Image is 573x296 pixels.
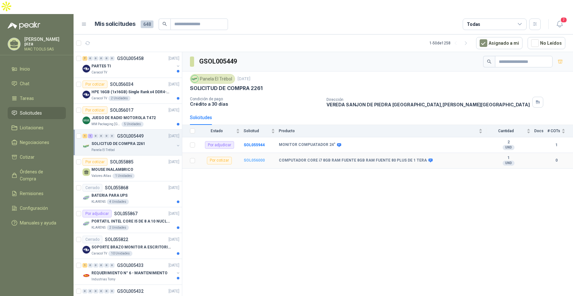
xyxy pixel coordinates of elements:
p: SOL055822 [105,237,128,242]
a: Configuración [8,202,66,214]
div: 0 [104,263,109,268]
a: 7 0 0 0 0 0 GSOL005458[DATE] Company LogoPARTES TICaracol TV [82,55,181,75]
div: UND [503,145,514,150]
div: 0 [99,56,104,61]
a: 1 1 0 0 0 0 GSOL005449[DATE] Company LogoSOLICITUD DE COMPRA 2261Panela El Trébol [82,132,181,153]
th: Docs [534,125,547,137]
span: search [162,22,167,26]
p: Condición de pago [190,97,321,101]
p: [DATE] [169,288,179,294]
div: Cerrado [82,236,102,243]
div: UND [503,161,514,166]
span: Cantidad [486,129,525,133]
a: Por cotizarSOL055885[DATE] MOUSE INALAMBRICOValores Atlas1 Unidades [74,156,182,181]
a: Negociaciones [8,136,66,148]
p: [DATE] [169,81,179,87]
span: Configuración [20,205,48,212]
img: Company Logo [82,194,90,202]
div: 0 [93,56,98,61]
a: Manuales y ayuda [8,217,66,229]
img: Company Logo [82,65,90,72]
a: SOL055944 [244,143,265,147]
h3: GSOL005449 [199,57,238,66]
div: Por cotizar [82,158,107,166]
div: 0 [99,134,104,138]
div: Por adjudicar [82,210,112,217]
th: Solicitud [244,125,279,137]
div: Cerrado [82,184,102,192]
div: 0 [88,289,93,293]
div: 1 - 50 de 1258 [429,38,471,48]
p: [DATE] [169,185,179,191]
span: 7 [560,17,567,23]
p: JUEGO DE RADIO MOTOROLA T472 [91,115,156,121]
img: Logo peakr [8,22,40,29]
img: Company Logo [82,246,90,254]
img: Company Logo [82,117,90,124]
button: 7 [554,19,565,30]
div: 0 [104,134,109,138]
button: Asignado a mi [476,37,522,49]
a: Chat [8,78,66,90]
p: [DATE] [169,262,179,269]
p: Caracol TV [91,96,107,101]
button: No Leídos [528,37,565,49]
b: 1 [486,156,530,161]
a: Cotizar [8,151,66,163]
p: KLARENS [91,199,106,204]
span: Estado [199,129,235,133]
div: 0 [104,56,109,61]
a: Órdenes de Compra [8,166,66,185]
b: 0 [547,157,565,163]
div: 2 Unidades [107,225,129,230]
p: PARTES TI [91,63,111,69]
p: SOL055885 [110,160,133,164]
div: 1 [82,263,87,268]
span: Tareas [20,95,34,102]
p: [DATE] [169,237,179,243]
div: 0 [93,134,98,138]
div: 0 [110,263,114,268]
div: 1 Unidades [113,173,135,178]
th: Producto [279,125,486,137]
p: MAC TOOLS SAS [24,47,66,51]
span: Órdenes de Compra [20,168,60,182]
p: VEREDA SANJON DE PIEDRA [GEOGRAPHIC_DATA] , [PERSON_NAME][GEOGRAPHIC_DATA] [326,102,530,107]
p: [DATE] [169,107,179,113]
div: Por cotizar [82,106,107,114]
div: 0 [110,289,114,293]
div: Panela El Trébol [190,74,235,84]
div: 2 Unidades [108,96,130,101]
b: 1 [547,142,565,148]
div: 0 [104,289,109,293]
th: # COTs [547,125,573,137]
p: SOPORTE BRAZO MONITOR A ESCRITORIO NBF80 [91,244,171,250]
div: 7 [82,56,87,61]
a: Inicio [8,63,66,75]
div: 0 [110,134,114,138]
p: REQUERIMIENTO N° 6 - MANTENIMIENTO [91,270,168,276]
div: 0 [82,289,87,293]
span: Solicitud [244,129,270,133]
p: Caracol TV [91,70,107,75]
th: Cantidad [486,125,534,137]
p: KLARENS [91,225,106,230]
p: Crédito a 30 días [190,101,321,107]
p: GSOL005433 [117,263,144,268]
span: Producto [279,129,477,133]
p: Valores Atlas [91,173,111,178]
h1: Mis solicitudes [95,19,136,29]
b: COMPUTADOR CORE i7 8GB RAM FUENTE 8GB RAM FUENTE 80 PLUS DE 1 TERA [279,158,427,163]
img: Company Logo [82,220,90,228]
p: Dirección [326,97,530,102]
div: 0 [99,289,104,293]
th: Estado [199,125,244,137]
p: MM Packaging [GEOGRAPHIC_DATA] [91,122,120,127]
div: 0 [88,56,93,61]
p: [DATE] [169,211,179,217]
span: Licitaciones [20,124,43,131]
div: 0 [88,263,93,268]
p: SOL056034 [110,82,133,87]
a: 1 0 0 0 0 0 GSOL005433[DATE] Company LogoREQUERIMIENTO N° 6 - MANTENIMIENTOIndustrias Tomy [82,262,181,282]
p: SOLICITUD DE COMPRA 2261 [91,141,145,147]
